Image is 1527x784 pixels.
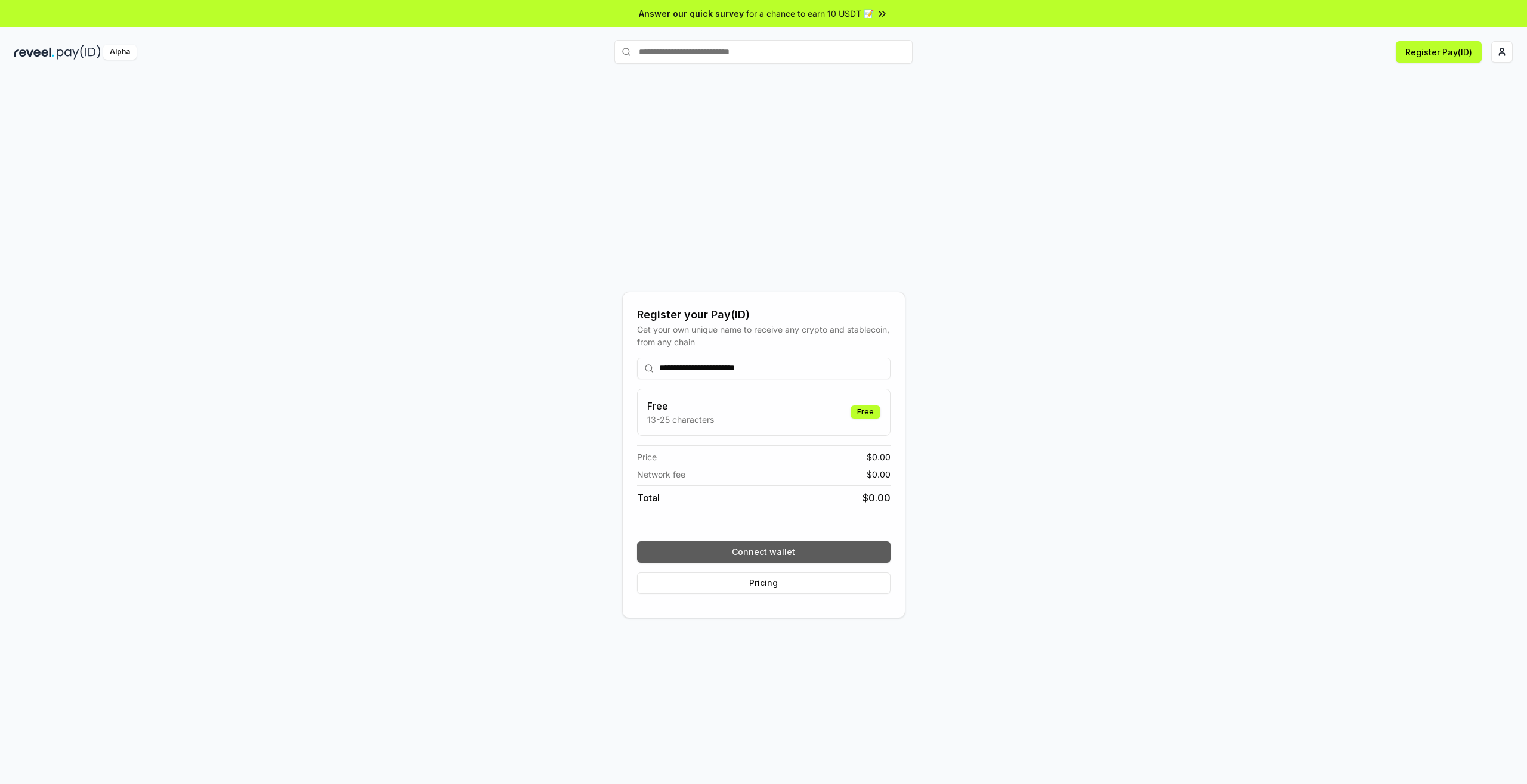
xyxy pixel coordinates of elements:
span: $ 0.00 [867,468,891,481]
button: Register Pay(ID) [1396,41,1482,63]
span: for a chance to earn 10 USDT 📝 [746,7,874,20]
span: Answer our quick survey [639,7,744,20]
p: 13-25 characters [647,413,714,426]
img: reveel_dark [14,45,54,60]
h3: Free [647,399,714,413]
div: Free [851,405,880,419]
span: Total [637,491,660,505]
div: Register your Pay(ID) [637,306,891,323]
img: pay_id [57,45,101,60]
span: Price [637,451,657,463]
button: Pricing [637,572,891,594]
div: Get your own unique name to receive any crypto and stablecoin, from any chain [637,323,891,348]
div: Alpha [103,45,137,60]
span: Network fee [637,468,685,481]
span: $ 0.00 [863,491,891,505]
span: $ 0.00 [867,451,891,463]
button: Connect wallet [637,541,891,563]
